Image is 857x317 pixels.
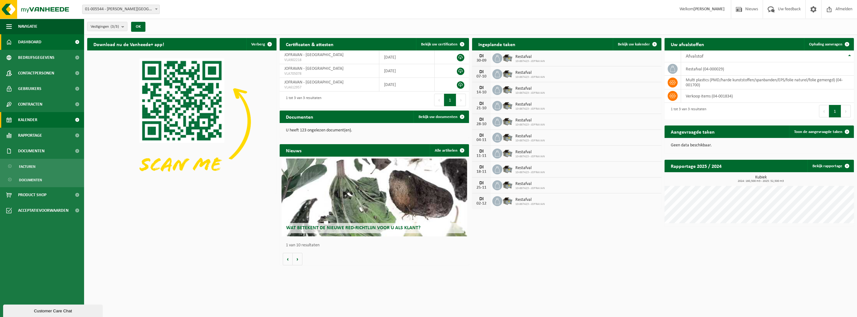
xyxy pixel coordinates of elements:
[475,85,488,90] div: DI
[475,154,488,158] div: 11-11
[18,187,46,203] span: Product Shop
[515,171,545,174] span: 10-867423 - JOFRAVAN
[515,118,545,123] span: Restafval
[282,158,467,236] a: Wat betekent de nieuwe RED-richtlijn voor u als klant?
[475,149,488,154] div: DI
[475,138,488,142] div: 04-11
[475,170,488,174] div: 18-11
[502,84,513,95] img: WB-5000-GAL-GY-01
[681,89,854,103] td: verkoop items (04-001834)
[475,122,488,126] div: 28-10
[502,100,513,111] img: WB-5000-GAL-GY-01
[283,93,321,107] div: 1 tot 3 van 3 resultaten
[284,71,374,76] span: VLA705078
[515,86,545,91] span: Restafval
[515,202,545,206] span: 10-867423 - JOFRAVAN
[515,91,545,95] span: 10-867423 - JOFRAVAN
[515,102,545,107] span: Restafval
[19,161,36,173] span: Facturen
[618,42,650,46] span: Bekijk uw kalender
[18,50,54,65] span: Bedrijfsgegevens
[613,38,661,50] a: Bekijk uw kalender
[668,180,854,183] span: 2024: 160,500 m3 - 2025: 52,500 m3
[686,54,703,59] span: Afvalstof
[515,54,545,59] span: Restafval
[286,128,463,133] p: U heeft 123 ongelezen document(en).
[18,143,45,159] span: Documenten
[502,195,513,206] img: WB-5000-GAL-GY-01
[293,253,302,265] button: Volgende
[794,130,842,134] span: Toon de aangevraagde taken
[18,65,54,81] span: Contactpersonen
[475,133,488,138] div: DI
[475,196,488,201] div: DI
[804,38,853,50] a: Ophaling aanvragen
[829,105,841,117] button: 1
[502,132,513,142] img: WB-5000-GAL-GY-01
[475,106,488,111] div: 21-10
[515,166,545,171] span: Restafval
[502,52,513,63] img: WB-5000-GAL-GY-01
[681,76,854,89] td: multi plastics (PMD/harde kunststoffen/spanbanden/EPS/folie naturel/folie gemengd) (04-001700)
[665,160,728,172] h2: Rapportage 2025 / 2024
[475,201,488,206] div: 02-12
[515,197,545,202] span: Restafval
[444,94,456,106] button: 1
[19,174,42,186] span: Documenten
[419,115,457,119] span: Bekijk uw documenten
[456,94,466,106] button: Next
[2,160,83,172] a: Facturen
[475,69,488,74] div: DI
[416,38,468,50] a: Bekijk uw certificaten
[668,104,706,118] div: 1 tot 3 van 3 resultaten
[18,34,41,50] span: Dashboard
[284,85,374,90] span: VLA612957
[671,143,848,148] p: Geen data beschikbaar.
[515,155,545,158] span: 10-867423 - JOFRAVAN
[668,175,854,183] h3: Kubiek
[809,42,842,46] span: Ophaling aanvragen
[694,7,725,12] strong: [PERSON_NAME]
[284,80,343,85] span: JOFRAVAN - [GEOGRAPHIC_DATA]
[18,128,42,143] span: Rapportage
[2,174,83,186] a: Documenten
[475,101,488,106] div: DI
[475,54,488,59] div: DI
[83,5,159,14] span: 01-005544 - JOFRAVAN - ELVERDINGE
[515,187,545,190] span: 10-867423 - JOFRAVAN
[515,139,545,143] span: 10-867423 - JOFRAVAN
[284,58,374,63] span: VLA902218
[421,42,457,46] span: Bekijk uw certificaten
[515,182,545,187] span: Restafval
[246,38,276,50] button: Verberg
[87,22,127,31] button: Vestigingen(3/3)
[515,134,545,139] span: Restafval
[789,125,853,138] a: Toon de aangevraagde taken
[502,148,513,158] img: WB-5000-GAL-GY-01
[475,165,488,170] div: DI
[502,163,513,174] img: WB-5000-GAL-GY-01
[472,38,522,50] h2: Ingeplande taken
[280,38,340,50] h2: Certificaten & attesten
[475,117,488,122] div: DI
[515,123,545,127] span: 10-867423 - JOFRAVAN
[379,64,435,78] td: [DATE]
[430,144,468,157] a: Alle artikelen
[841,105,851,117] button: Next
[18,203,69,218] span: Acceptatievoorwaarden
[284,53,343,57] span: JOFRAVAN - [GEOGRAPHIC_DATA]
[665,125,721,138] h2: Aangevraagde taken
[251,42,265,46] span: Verberg
[18,112,37,128] span: Kalender
[515,70,545,75] span: Restafval
[502,179,513,190] img: WB-5000-GAL-GY-01
[131,22,145,32] button: OK
[3,303,104,317] iframe: chat widget
[82,5,160,14] span: 01-005544 - JOFRAVAN - ELVERDINGE
[434,94,444,106] button: Previous
[515,75,545,79] span: 10-867423 - JOFRAVAN
[475,181,488,186] div: DI
[111,25,119,29] count: (3/3)
[414,111,468,123] a: Bekijk uw documenten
